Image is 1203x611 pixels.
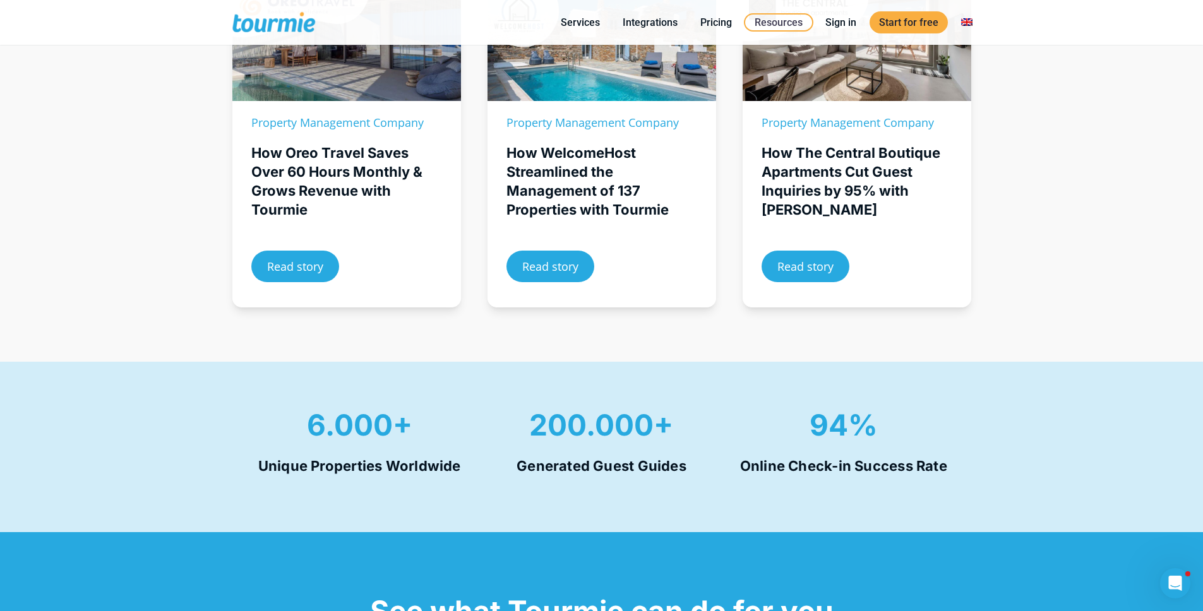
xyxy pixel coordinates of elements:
[551,15,609,30] a: Services
[810,407,878,442] span: 94%
[251,115,424,130] span: Property Management Company
[870,11,948,33] a: Start for free
[613,15,687,30] a: Integrations
[506,251,594,282] a: Read story
[762,143,952,219] div: How The Central Boutique Apartments Cut Guest Inquiries by 95% with [PERSON_NAME]
[522,261,578,272] span: Read story
[517,458,686,474] strong: Generated Guest Guides
[777,261,834,272] span: Read story
[1160,568,1190,598] iframe: Intercom live chat
[529,407,673,442] strong: 200.000+
[506,143,697,219] div: How WelcomeHost Streamlined the Management of 137 Properties with Tourmie
[762,251,849,282] a: Read story
[506,115,679,130] span: Property Management Company
[744,13,813,32] a: Resources
[816,15,866,30] a: Sign in
[267,261,323,272] span: Read story
[736,456,951,475] h4: Online Check-in Success Rate
[762,115,934,130] span: Property Management Company
[251,143,442,219] div: How Oreo Travel Saves Over 60 Hours Monthly & Grows Revenue with Tourmie
[252,456,467,475] h4: Unique Properties Worldwide
[251,251,339,282] a: Read story
[691,15,741,30] a: Pricing
[307,407,412,442] span: 6.000+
